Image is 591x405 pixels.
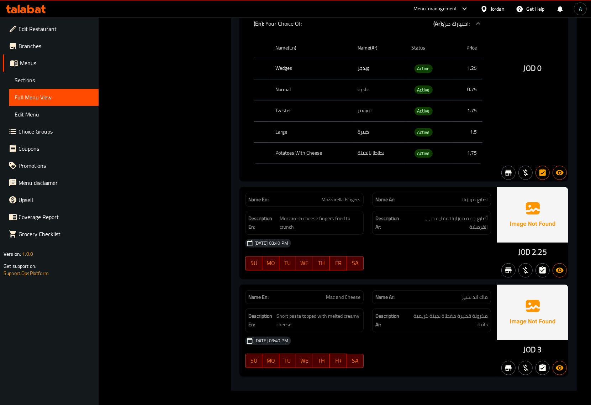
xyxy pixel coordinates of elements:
[245,256,262,270] button: SU
[375,196,395,203] strong: Name Ar:
[19,25,93,33] span: Edit Restaurant
[245,354,262,368] button: SU
[248,355,259,366] span: SU
[413,5,457,13] div: Menu-management
[9,89,99,106] a: Full Menu View
[415,149,433,158] div: Active
[19,196,93,204] span: Upsell
[15,93,93,102] span: Full Menu View
[296,354,313,368] button: WE
[248,214,278,232] strong: Description En:
[462,196,488,203] span: اصابع موزريلا
[3,174,99,191] a: Menu disclaimer
[316,258,327,268] span: TH
[299,258,310,268] span: WE
[407,214,488,232] span: أصابع جبنة موزاريلا مقلية حتى القرمشة
[524,61,536,75] span: JOD
[4,249,21,259] span: Version:
[537,61,542,75] span: 0
[265,258,276,268] span: MO
[501,263,516,277] button: Not branch specific item
[279,354,296,368] button: TU
[15,76,93,84] span: Sections
[406,312,488,329] span: مكرونة قصيرة مغطاة بجبنة كريمية ذائبة
[3,208,99,225] a: Coverage Report
[282,355,294,366] span: TU
[3,140,99,157] a: Coupons
[19,178,93,187] span: Menu disclaimer
[415,64,433,73] span: Active
[579,5,582,13] span: A
[19,230,93,238] span: Grocery Checklist
[415,85,433,94] div: Active
[452,38,482,58] th: Price
[280,214,361,232] span: Mozzarella cheese fingers fried to crunch
[452,100,482,121] td: 1.75
[270,143,352,164] th: Potatoes With Cheese
[3,123,99,140] a: Choice Groups
[375,294,395,301] strong: Name Ar:
[248,196,269,203] strong: Name En:
[330,256,347,270] button: FR
[330,354,347,368] button: FR
[296,256,313,270] button: WE
[262,256,279,270] button: MO
[313,256,330,270] button: TH
[415,107,433,115] span: Active
[497,285,568,340] img: Ae5nvW7+0k+MAAAAAElFTkSuQmCC
[415,149,433,157] span: Active
[3,225,99,243] a: Grocery Checklist
[270,79,352,100] th: Normal
[497,187,568,243] img: Ae5nvW7+0k+MAAAAAElFTkSuQmCC
[452,121,482,142] td: 1.5
[352,100,406,121] td: تويستر
[299,355,310,366] span: WE
[518,166,533,180] button: Purchased item
[270,38,352,58] th: Name(En)
[406,38,452,58] th: Status
[535,263,550,277] button: Not has choices
[282,258,294,268] span: TU
[19,42,93,50] span: Branches
[313,354,330,368] button: TH
[501,361,516,375] button: Not branch specific item
[352,79,406,100] td: عادية
[248,294,269,301] strong: Name En:
[347,256,364,270] button: SA
[491,5,505,13] div: Jordan
[352,143,406,164] td: بطاطا بالجبنة
[22,249,33,259] span: 1.0.0
[535,166,550,180] button: Has choices
[9,106,99,123] a: Edit Menu
[270,100,352,121] th: Twister
[245,12,491,35] div: (En): Your Choice Of:(Ar):اختيارك من:
[19,213,93,221] span: Coverage Report
[19,144,93,153] span: Coupons
[518,245,531,259] span: JOD
[3,54,99,72] a: Menus
[262,354,279,368] button: MO
[4,261,36,271] span: Get support on:
[252,240,291,246] span: [DATE] 03:40 PM
[352,121,406,142] td: كبيرة
[501,166,516,180] button: Not branch specific item
[333,355,344,366] span: FR
[375,214,406,232] strong: Description Ar:
[415,86,433,94] span: Active
[254,38,482,164] table: choices table
[248,312,275,329] strong: Description En:
[321,196,360,203] span: Mozzarella Fingers
[265,355,276,366] span: MO
[350,355,361,366] span: SA
[316,355,327,366] span: TH
[352,58,406,79] td: ويدجز
[433,18,443,29] b: (Ar):
[276,312,360,329] span: Short pasta topped with melted creamy cheese
[333,258,344,268] span: FR
[279,256,296,270] button: TU
[375,312,405,329] strong: Description Ar:
[326,294,360,301] span: Mac and Cheese
[535,361,550,375] button: Not has choices
[350,258,361,268] span: SA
